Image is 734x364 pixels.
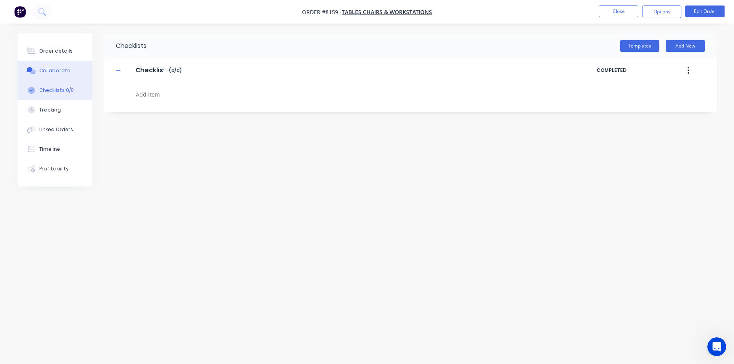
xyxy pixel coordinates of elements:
[18,159,92,179] button: Profitability
[104,33,146,59] div: Checklists
[342,8,432,16] a: Tables Chairs & Workstations
[39,87,74,94] div: Checklists 0/0
[18,139,92,159] button: Timeline
[39,67,70,74] div: Collaborate
[597,67,663,74] span: COMPLETED
[39,126,73,133] div: Linked Orders
[18,80,92,100] button: Checklists 0/0
[39,146,60,153] div: Timeline
[620,40,659,52] button: Templates
[39,48,73,55] div: Order details
[18,41,92,61] button: Order details
[642,5,681,18] button: Options
[169,67,181,74] span: ( 0 / 0 )
[599,5,638,17] button: Close
[685,5,725,17] button: Edit Order
[302,8,342,16] span: Order #8159 -
[18,61,92,80] button: Collaborate
[18,100,92,120] button: Tracking
[14,6,26,18] img: Factory
[39,165,69,172] div: Profitability
[39,106,61,113] div: Tracking
[666,40,705,52] button: Add New
[707,337,726,356] iframe: Intercom live chat
[18,120,92,139] button: Linked Orders
[131,64,169,76] input: Enter Checklist name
